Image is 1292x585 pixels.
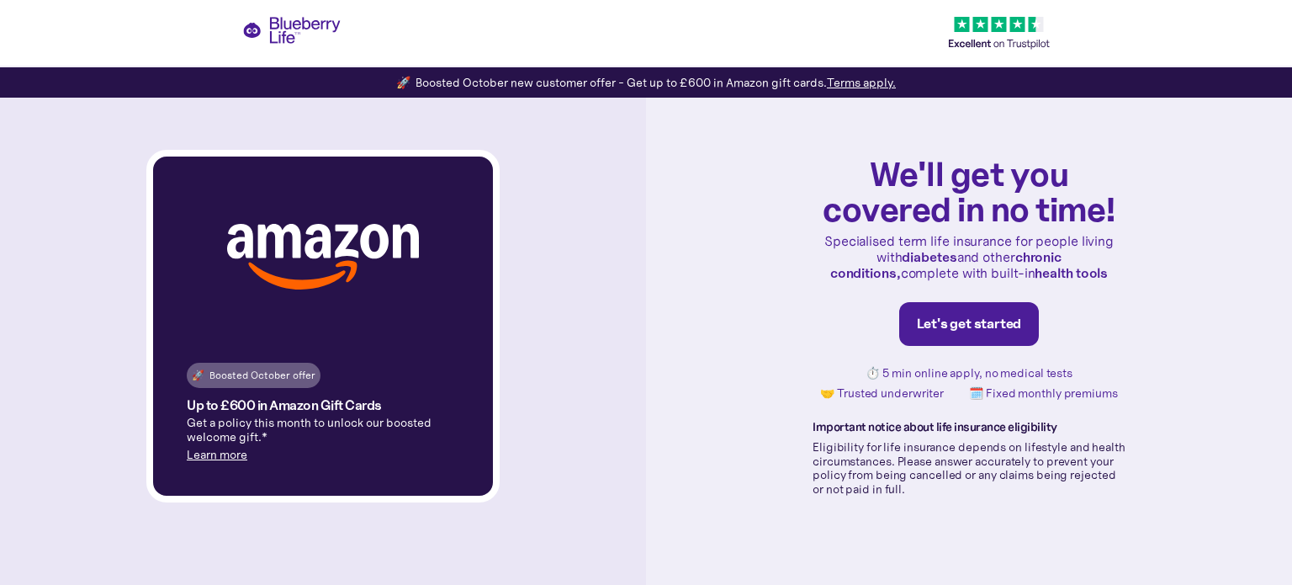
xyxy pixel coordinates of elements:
[902,248,956,265] strong: diabetes
[813,419,1057,434] strong: Important notice about life insurance eligibility
[187,447,247,462] a: Learn more
[192,367,315,384] div: 🚀 Boosted October offer
[830,248,1062,281] strong: chronic conditions,
[820,386,944,401] p: 🤝 Trusted underwriter
[969,386,1118,401] p: 🗓️ Fixed monthly premiums
[866,366,1072,380] p: ⏱️ 5 min online apply, no medical tests
[187,416,459,444] p: Get a policy this month to unlock our boosted welcome gift.*
[813,156,1125,226] h1: We'll get you covered in no time!
[813,440,1125,497] p: Eligibility for life insurance depends on lifestyle and health circumstances. Please answer accur...
[827,75,896,90] a: Terms apply.
[187,398,382,412] h4: Up to £600 in Amazon Gift Cards
[899,302,1040,346] a: Let's get started
[813,233,1125,282] p: Specialised term life insurance for people living with and other complete with built-in
[396,74,896,91] div: 🚀 Boosted October new customer offer - Get up to £600 in Amazon gift cards.
[1035,264,1108,281] strong: health tools
[917,316,1022,332] div: Let's get started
